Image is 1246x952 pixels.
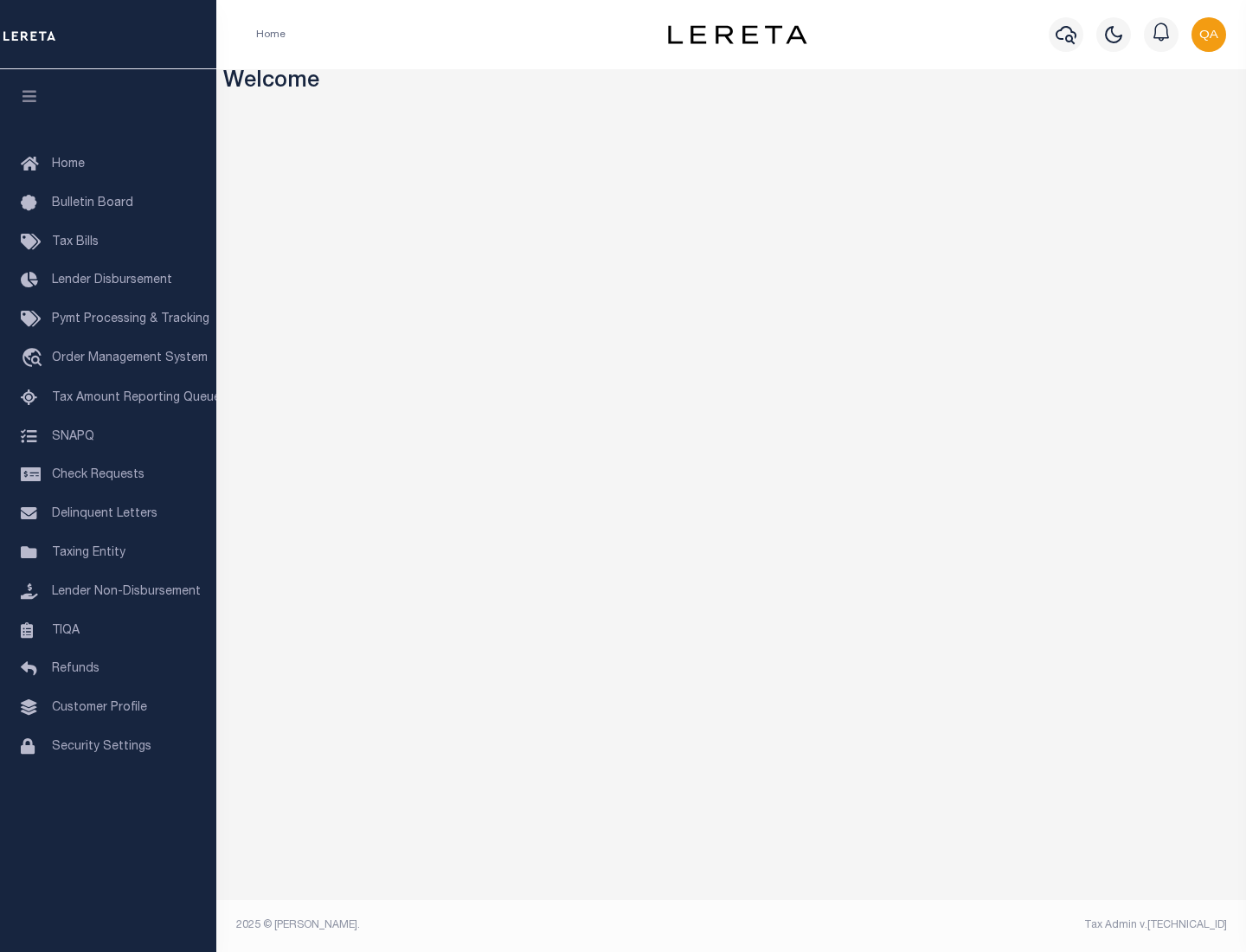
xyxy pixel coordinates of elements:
span: Customer Profile [52,702,147,714]
span: Security Settings [52,741,151,753]
span: Check Requests [52,469,145,481]
li: Home [256,27,286,42]
span: Refunds [52,663,100,675]
span: Order Management System [52,352,208,364]
span: Tax Bills [52,236,99,248]
span: SNAPQ [52,430,94,442]
span: Delinquent Letters [52,508,157,520]
span: Home [52,158,85,170]
span: Taxing Entity [52,547,125,559]
i: travel_explore [21,348,48,370]
span: Bulletin Board [52,197,133,209]
div: Tax Admin v.[TECHNICAL_ID] [744,917,1227,933]
span: Tax Amount Reporting Queue [52,392,221,404]
h3: Welcome [223,69,1240,96]
span: Pymt Processing & Tracking [52,313,209,325]
img: logo-dark.svg [668,25,806,44]
span: TIQA [52,624,80,636]
img: svg+xml;base64,PHN2ZyB4bWxucz0iaHR0cDovL3d3dy53My5vcmcvMjAwMC9zdmciIHBvaW50ZXItZXZlbnRzPSJub25lIi... [1191,17,1226,52]
span: Lender Non-Disbursement [52,586,201,598]
span: Lender Disbursement [52,274,172,286]
div: 2025 © [PERSON_NAME]. [223,917,732,933]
